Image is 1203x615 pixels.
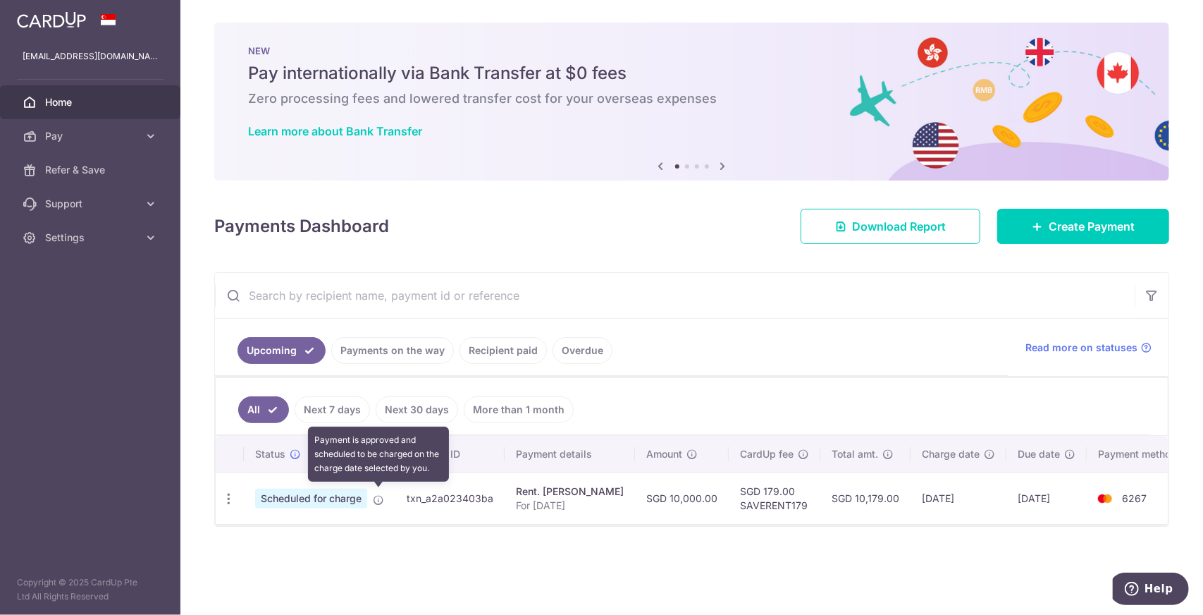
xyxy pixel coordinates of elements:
iframe: Opens a widget where you can find more information [1113,573,1189,608]
span: Pay [45,129,138,143]
span: Scheduled for charge [255,489,367,509]
a: Create Payment [997,209,1169,244]
p: [EMAIL_ADDRESS][DOMAIN_NAME] [23,49,158,63]
span: Support [45,197,138,211]
th: Payment method [1087,436,1194,473]
a: Overdue [553,337,612,364]
div: Rent. [PERSON_NAME] [516,485,624,499]
span: Status [255,447,285,461]
td: [DATE] [911,473,1006,524]
a: Read more on statuses [1025,341,1152,355]
a: Download Report [801,209,980,244]
a: Payments on the way [331,337,454,364]
a: More than 1 month [464,396,574,423]
a: All [238,396,289,423]
h6: Zero processing fees and lowered transfer cost for your overseas expenses [248,90,1135,107]
img: CardUp [17,11,86,28]
span: CardUp fee [740,447,794,461]
a: Upcoming [237,337,326,364]
h4: Payments Dashboard [214,214,389,239]
a: Recipient paid [459,337,547,364]
span: Home [45,95,138,109]
span: Charge date [922,447,980,461]
th: Payment ID [395,436,505,473]
div: Payment is approved and scheduled to be charged on the charge date selected by you. [308,427,449,482]
a: Next 30 days [376,396,458,423]
span: Read more on statuses [1025,341,1137,355]
span: Settings [45,231,138,245]
td: SGD 179.00 SAVERENT179 [729,473,820,524]
p: For [DATE] [516,499,624,513]
td: [DATE] [1006,473,1087,524]
p: NEW [248,45,1135,56]
span: Total amt. [832,447,878,461]
h5: Pay internationally via Bank Transfer at $0 fees [248,62,1135,85]
span: Due date [1018,447,1060,461]
a: Learn more about Bank Transfer [248,124,422,138]
span: Refer & Save [45,163,138,177]
td: txn_a2a023403ba [395,473,505,524]
span: Amount [646,447,682,461]
td: SGD 10,179.00 [820,473,911,524]
span: Create Payment [1049,218,1135,235]
img: Bank transfer banner [214,23,1169,181]
input: Search by recipient name, payment id or reference [215,273,1135,318]
img: Bank Card [1091,490,1119,507]
span: 6267 [1122,492,1147,504]
a: Next 7 days [295,396,370,423]
td: SGD 10,000.00 [635,473,729,524]
th: Payment details [505,436,635,473]
span: Download Report [852,218,946,235]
